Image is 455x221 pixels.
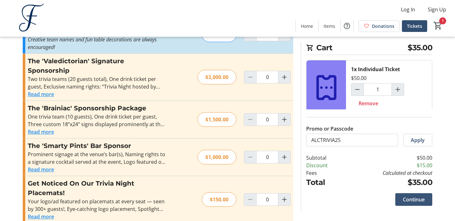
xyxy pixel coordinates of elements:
button: Decrement by one [351,83,363,95]
button: Increment by one [278,114,290,126]
input: The 'Brainiac' Sponsorship Package Quantity [256,113,278,126]
span: Donations [372,23,394,29]
button: Increment by one [278,151,290,163]
a: Donations [359,20,399,32]
div: Your logo/ad featured on placemats at every seat — seen by 300+ guests!, Eye-catching logo placem... [28,198,166,213]
span: Apply [411,136,425,144]
input: Enter promo or passcode [306,134,398,146]
button: Apply [403,134,432,146]
div: 1x Individual Ticket [351,65,400,73]
div: $150.00 [202,192,236,207]
h3: The 'Brainiac' Sponsorship Package [28,103,166,113]
img: Fontbonne, The Early College of Boston's Logo [4,3,60,34]
div: One trivia team (10 guests), One drink ticket per guest, Three custom 18”x24” signs displayed pro... [28,113,166,128]
button: Sign Up [423,4,451,15]
button: Increment by one [392,83,404,95]
button: Remove [351,97,386,110]
td: Total [306,177,344,188]
span: Sign Up [428,6,446,13]
button: Increment by one [278,71,290,83]
button: Cart [432,20,444,31]
td: Fees [306,169,344,177]
input: The 'Smarty Pints' Bar Sponsor Quantity [256,151,278,163]
div: $50.00 [351,74,367,82]
td: $15.00 [344,162,432,169]
span: Home [301,23,313,29]
span: $35.00 [408,42,432,53]
button: Log In [396,4,420,15]
span: Continue [403,196,425,203]
button: Read more [28,128,54,136]
td: $35.00 [344,177,432,188]
span: Remove [359,100,378,107]
td: Calculated at checkout [344,169,432,177]
div: $1,000.00 [197,150,236,164]
td: Subtotal [306,154,344,162]
h3: The 'Smarty Pints' Bar Sponsor [28,141,166,150]
span: Tickets [407,23,422,29]
span: Log In [401,6,415,13]
span: Items [324,23,335,29]
td: Discount [306,162,344,169]
a: Tickets [402,20,427,32]
div: $1,500.00 [197,112,236,127]
div: $3,000.00 [197,70,236,84]
button: Read more [28,166,54,173]
input: The 'Valedictorian' Signature Sponsorship Quantity [256,71,278,83]
h3: Get Noticed On Our Trivia Night Placemats! [28,179,166,198]
label: Promo or Passcode [306,125,353,132]
button: Read more [28,90,54,98]
input: Get Noticed On Our Trivia Night Placemats! Quantity [256,193,278,206]
button: Increment by one [278,193,290,206]
input: Individual Ticket Quantity [363,83,392,96]
button: Help [341,20,353,32]
div: Two trivia teams (20 guests total), One drink ticket per guest, Exclusive naming rights: “Trivia ... [28,75,166,90]
div: Prominent signage at the venue’s bar(s), Naming rights to a signature cocktail served at the even... [28,150,166,166]
button: Read more [28,213,54,220]
h3: The 'Valedictorian' Signature Sponsorship [28,56,166,75]
td: $50.00 [344,154,432,162]
h2: Cart [306,42,432,55]
button: Continue [395,193,432,206]
a: Items [318,20,340,32]
a: Home [296,20,318,32]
